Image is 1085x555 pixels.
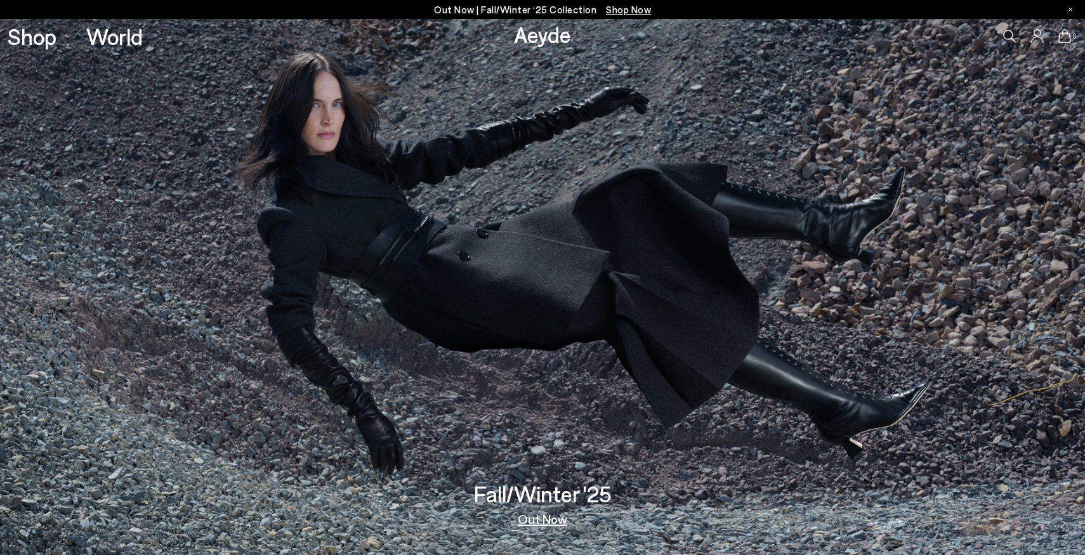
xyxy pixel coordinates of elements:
span: 0 [1071,33,1077,40]
span: Navigate to /collections/new-in [606,4,651,15]
a: Shop [8,25,56,48]
p: Out Now | Fall/Winter ‘25 Collection [434,2,651,18]
a: Aeyde [514,21,571,48]
a: 0 [1058,29,1071,43]
a: Out Now [518,513,567,525]
a: World [86,25,143,48]
h3: Fall/Winter '25 [474,483,612,505]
